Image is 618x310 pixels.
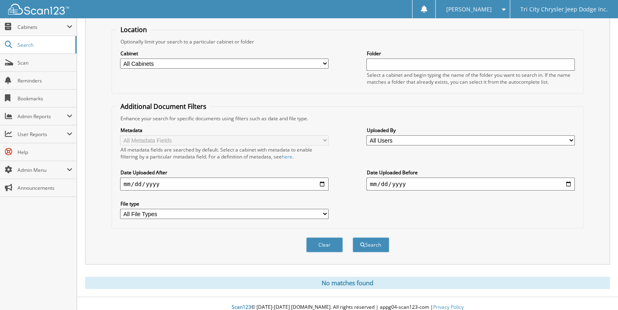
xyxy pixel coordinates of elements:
a: here [281,153,292,160]
label: File type [120,200,328,207]
label: Date Uploaded Before [366,169,574,176]
span: User Reports [18,131,67,138]
label: Folder [366,50,574,57]
button: Search [353,237,389,252]
span: [PERSON_NAME] [446,7,491,12]
div: Enhance your search for specific documents using filters such as date and file type. [116,115,579,122]
img: scan123-logo-white.svg [8,4,69,15]
span: Help [18,149,72,156]
div: All metadata fields are searched by default. Select a cabinet with metadata to enable filtering b... [120,146,328,160]
span: Scan [18,59,72,66]
span: Announcements [18,184,72,191]
span: Search [18,41,71,48]
div: No matches found [85,277,610,289]
span: Tri City Chrysler Jeep Dodge Inc. [520,7,608,12]
legend: Additional Document Filters [116,102,210,111]
input: end [366,178,574,191]
label: Metadata [120,127,328,134]
span: Cabinets [18,24,67,30]
label: Cabinet [120,50,328,57]
div: Select a cabinet and begin typing the name of the folder you want to search in. If the name match... [366,72,574,85]
iframe: Chat Widget [577,271,618,310]
div: Optionally limit your search to a particular cabinet or folder [116,38,579,45]
span: Admin Reports [18,113,67,120]
input: start [120,178,328,191]
label: Uploaded By [366,127,574,134]
button: Clear [306,237,343,252]
span: Bookmarks [18,95,72,102]
legend: Location [116,25,151,34]
label: Date Uploaded After [120,169,328,176]
span: Reminders [18,77,72,84]
span: Admin Menu [18,167,67,173]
